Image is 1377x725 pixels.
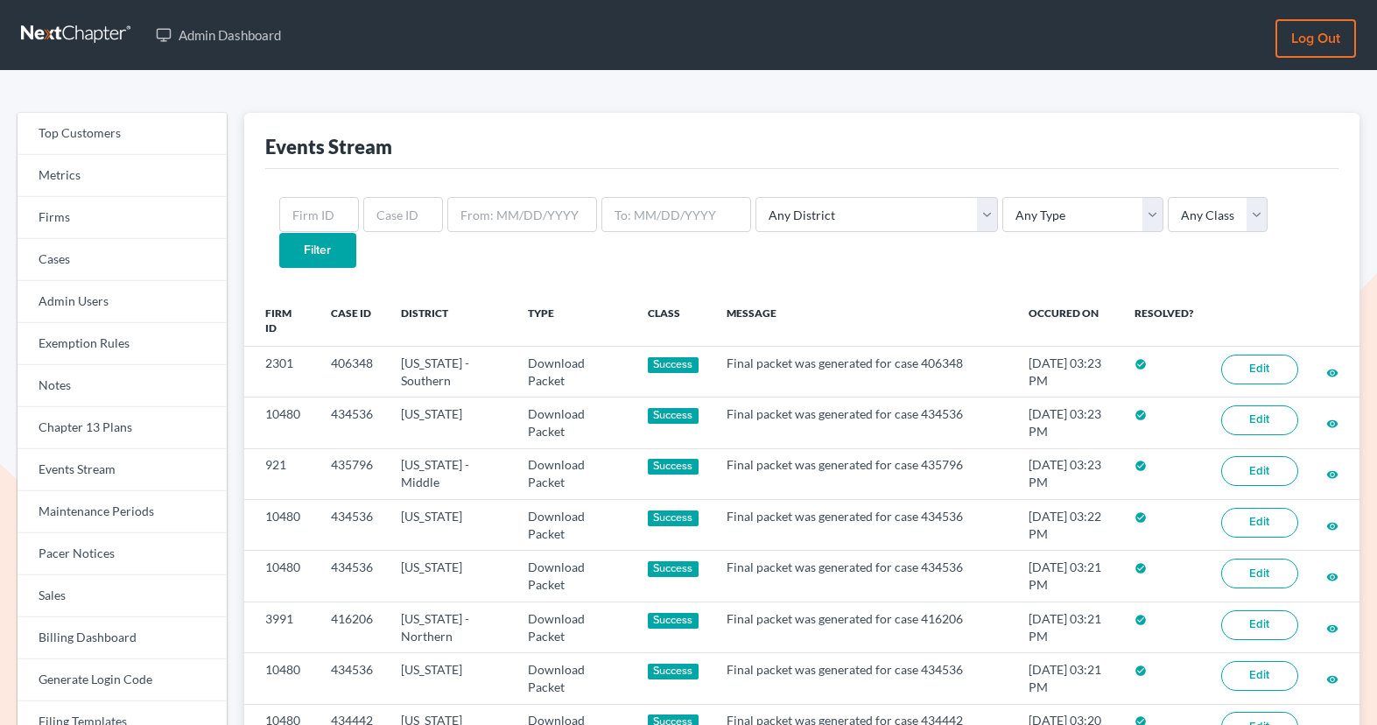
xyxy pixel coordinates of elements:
[648,561,699,577] div: Success
[1135,562,1147,574] i: check_circle
[514,602,634,652] td: Download Packet
[1326,466,1338,481] a: visibility
[1326,671,1338,686] a: visibility
[1275,19,1356,58] a: Log out
[147,19,290,51] a: Admin Dashboard
[514,653,634,704] td: Download Packet
[317,602,387,652] td: 416206
[18,533,227,575] a: Pacer Notices
[514,551,634,602] td: Download Packet
[244,448,317,499] td: 921
[514,398,634,448] td: Download Packet
[18,491,227,533] a: Maintenance Periods
[1221,508,1298,538] a: Edit
[18,197,227,239] a: Firms
[317,551,387,602] td: 434536
[317,296,387,347] th: Case ID
[18,323,227,365] a: Exemption Rules
[648,357,699,373] div: Success
[387,346,514,397] td: [US_STATE] - Southern
[244,346,317,397] td: 2301
[648,408,699,424] div: Success
[317,500,387,551] td: 434536
[1326,415,1338,430] a: visibility
[1135,358,1147,370] i: check_circle
[244,551,317,602] td: 10480
[1326,673,1338,686] i: visibility
[244,398,317,448] td: 10480
[601,197,751,232] input: To: MM/DD/YYYY
[447,197,597,232] input: From: MM/DD/YYYY
[387,448,514,499] td: [US_STATE] - Middle
[1221,456,1298,486] a: Edit
[244,602,317,652] td: 3991
[1015,500,1121,551] td: [DATE] 03:22 PM
[18,617,227,659] a: Billing Dashboard
[244,653,317,704] td: 10480
[1326,367,1338,379] i: visibility
[514,296,634,347] th: Type
[18,659,227,701] a: Generate Login Code
[1326,568,1338,583] a: visibility
[1015,296,1121,347] th: Occured On
[1326,418,1338,430] i: visibility
[387,398,514,448] td: [US_STATE]
[1221,405,1298,435] a: Edit
[387,296,514,347] th: District
[1015,551,1121,602] td: [DATE] 03:21 PM
[713,653,1015,704] td: Final packet was generated for case 434536
[244,500,317,551] td: 10480
[713,448,1015,499] td: Final packet was generated for case 435796
[279,233,356,268] input: Filter
[1221,610,1298,640] a: Edit
[1135,665,1147,677] i: check_circle
[1326,620,1338,635] a: visibility
[1135,511,1147,524] i: check_circle
[387,653,514,704] td: [US_STATE]
[1326,623,1338,635] i: visibility
[18,155,227,197] a: Metrics
[279,197,359,232] input: Firm ID
[1015,398,1121,448] td: [DATE] 03:23 PM
[713,602,1015,652] td: Final packet was generated for case 416206
[1015,448,1121,499] td: [DATE] 03:23 PM
[1135,460,1147,472] i: check_circle
[18,449,227,491] a: Events Stream
[18,365,227,407] a: Notes
[265,134,392,159] div: Events Stream
[387,602,514,652] td: [US_STATE] - Northern
[648,664,699,679] div: Success
[387,551,514,602] td: [US_STATE]
[387,500,514,551] td: [US_STATE]
[1135,409,1147,421] i: check_circle
[634,296,713,347] th: Class
[1326,517,1338,532] a: visibility
[1221,559,1298,588] a: Edit
[18,113,227,155] a: Top Customers
[514,346,634,397] td: Download Packet
[18,239,227,281] a: Cases
[713,500,1015,551] td: Final packet was generated for case 434536
[1326,520,1338,532] i: visibility
[317,398,387,448] td: 434536
[18,407,227,449] a: Chapter 13 Plans
[1326,364,1338,379] a: visibility
[317,448,387,499] td: 435796
[1135,614,1147,626] i: check_circle
[1121,296,1207,347] th: Resolved?
[713,296,1015,347] th: Message
[1326,571,1338,583] i: visibility
[648,613,699,629] div: Success
[1015,653,1121,704] td: [DATE] 03:21 PM
[317,346,387,397] td: 406348
[18,575,227,617] a: Sales
[648,459,699,475] div: Success
[514,448,634,499] td: Download Packet
[1015,602,1121,652] td: [DATE] 03:21 PM
[18,281,227,323] a: Admin Users
[713,398,1015,448] td: Final packet was generated for case 434536
[514,500,634,551] td: Download Packet
[363,197,443,232] input: Case ID
[1221,355,1298,384] a: Edit
[1015,346,1121,397] td: [DATE] 03:23 PM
